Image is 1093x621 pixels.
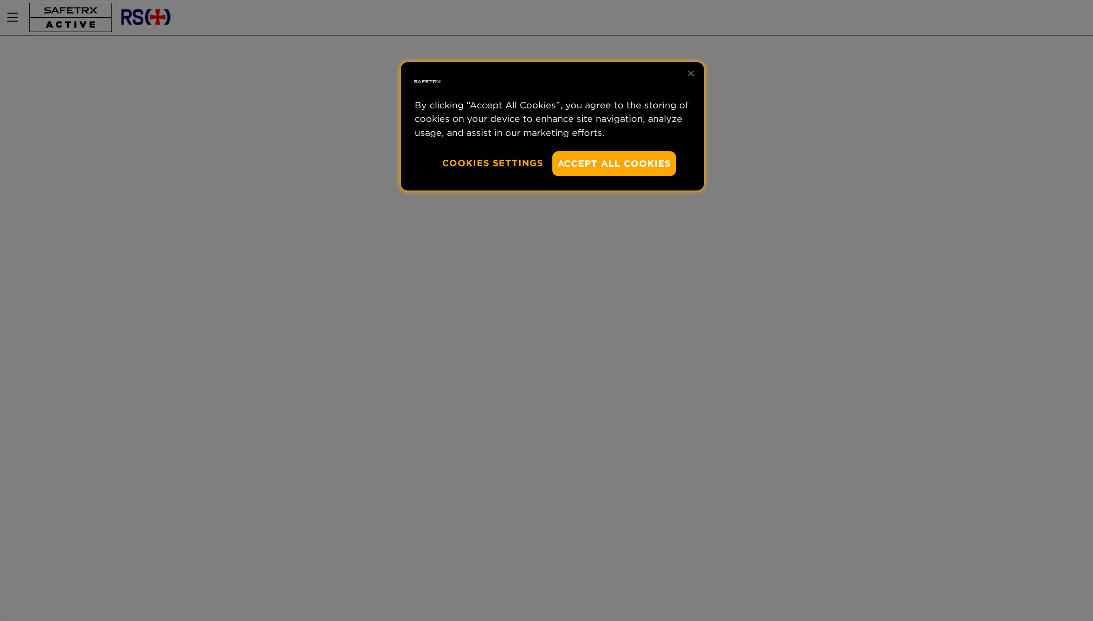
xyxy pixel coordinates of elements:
[415,99,690,140] p: By clicking “Accept All Cookies”, you agree to the storing of cookies on your device to enhance s...
[401,62,704,191] div: Privacy
[552,151,676,176] button: Accept All Cookies
[681,63,701,84] button: Close
[442,151,543,175] button: Cookies Settings
[412,67,442,97] img: Safe Tracks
